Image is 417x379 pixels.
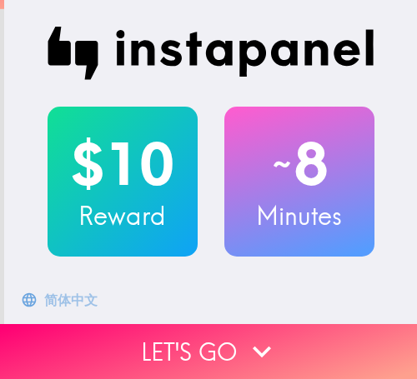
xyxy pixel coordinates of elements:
h3: Reward [48,198,198,233]
h2: $10 [48,130,198,198]
h3: Minutes [224,198,374,233]
span: ~ [270,139,294,189]
h2: 8 [224,130,374,198]
button: 简体中文 [18,283,104,317]
div: 简体中文 [44,288,98,312]
img: Instapanel [48,27,374,80]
